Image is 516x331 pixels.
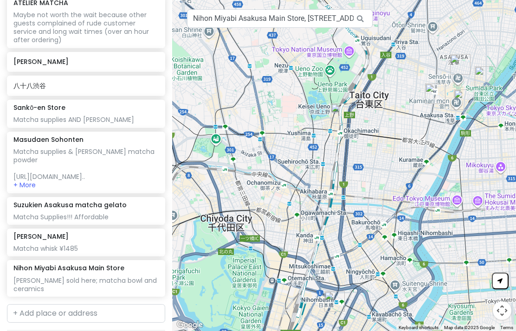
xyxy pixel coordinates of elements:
[321,287,348,315] div: Ippodo Tea Stall
[471,63,499,90] div: Hatoya Asakusa
[13,276,158,293] div: [PERSON_NAME] sold here; matcha bowl and ceramics
[13,147,158,181] div: Matcha supplies & [PERSON_NAME] matcha powder [URL][DOMAIN_NAME]..
[13,232,69,241] h6: [PERSON_NAME]
[13,244,158,253] div: Matcha whisk ¥1485
[13,213,158,221] div: Matcha Supplies!!! Affordable
[13,11,158,45] div: Maybe not worth the wait because other guests complained of rude customer service and long wait t...
[493,301,511,320] button: Map camera controls
[421,80,449,108] div: Nihon Miyabi Asakusa Main Store
[13,135,84,144] h6: Masudaen Sohonten
[13,57,158,66] h6: [PERSON_NAME]
[450,86,478,114] div: Masudaen Sohonten
[13,82,158,90] h6: 八十八渋谷
[13,181,36,189] button: + More
[187,9,373,28] input: Search a place
[13,201,127,209] h6: Suzukien Asakusa matcha gelato
[399,325,439,331] button: Keyboard shortcuts
[174,319,205,331] a: Open this area in Google Maps (opens a new window)
[7,304,165,323] input: + Add place or address
[446,51,474,78] div: Suzukien Asakusa matcha gelato
[500,325,513,330] a: Terms (opens in new tab)
[327,100,355,127] div: Sankō-en Store
[174,319,205,331] img: Google
[13,103,65,112] h6: Sankō-en Store
[13,264,124,272] h6: Nihon Miyabi Asakusa Main Store
[444,325,495,330] span: Map data ©2025 Google
[13,115,158,124] div: Matcha supplies AND [PERSON_NAME]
